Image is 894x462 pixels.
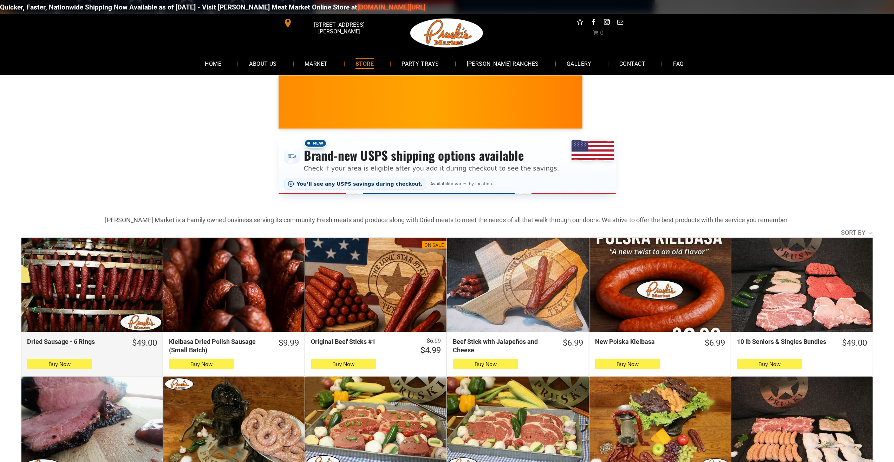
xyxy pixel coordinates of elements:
img: Polish Artisan Dried Sausage [577,88,606,116]
a: instagram [602,18,611,28]
span: [PERSON_NAME] MARKET [390,107,528,118]
a: [DOMAIN_NAME][URL] [218,3,286,11]
div: 10 lb Seniors & Singles Bundles [737,338,829,346]
a: [STREET_ADDRESS][PERSON_NAME] [279,18,386,28]
div: Dried Sausage - 6 Rings [27,338,119,346]
p: Check if your area is eligible after you add it during checkout to see the savings. [304,163,559,173]
a: Beef Stick with Jalapeños and Cheese [447,238,588,332]
a: $6.99 $4.99Original Beef Sticks #1 [305,338,446,356]
span: 0 [600,30,603,36]
span: Buy Now [332,361,354,367]
div: Beef Stick with Jalapeños and Cheese [453,338,549,354]
a: $6.99Beef Stick with Jalapeños and Cheese [447,338,588,354]
span: Buy Now [616,361,639,367]
a: ABOUT US [239,54,287,73]
div: $6.99 [705,338,725,348]
a: On SaleOriginal Beef Sticks #1 [305,238,446,332]
div: Kielbasa Dried Polish Sausage (Small Batch) [169,338,266,354]
div: $9.99 [279,338,299,348]
a: $49.00Dried Sausage - 6 Rings [21,338,163,348]
a: Kielbasa Dried Polish Sausage (Small Batch) [163,238,305,332]
a: 10 lb Seniors &amp; Singles Bundles [731,238,873,332]
a: $49.0010 lb Seniors & Singles Bundles [731,338,873,348]
img: Pruski-s+Market+HQ+Logo2-1920w.png [409,14,485,52]
strong: [PERSON_NAME] Market is a Family owned business serving its community Fresh meats and produce alo... [105,216,789,224]
a: PARTY TRAYS [391,54,449,73]
span: [STREET_ADDRESS][PERSON_NAME] [294,18,384,38]
a: facebook [589,18,598,28]
button: Buy Now [169,359,234,369]
a: GALLERY [556,54,602,73]
button: Buy Now [311,359,376,369]
a: $9.99Kielbasa Dried Polish Sausage (Small Batch) [163,338,305,354]
div: $6.99 [563,338,583,348]
a: Social network [575,18,585,28]
div: New Polska Kielbasa [595,338,692,346]
span: You’ll see any USPS savings during checkout. [297,181,423,187]
a: Dried Sausage - 6 Rings [21,238,163,332]
a: New Polska Kielbasa [589,238,731,332]
span: Availability varies by location. [429,181,495,186]
a: CONTACT [609,54,656,73]
a: FAQ [663,54,694,73]
span: Buy Now [475,361,497,367]
div: On Sale [424,242,444,249]
div: Original Beef Sticks #1 [311,338,407,346]
a: HOME [194,54,232,73]
a: email [615,18,625,28]
button: Buy Now [453,359,518,369]
a: $6.99New Polska Kielbasa [589,338,731,348]
div: $4.99 [420,345,441,356]
s: $6.99 [427,338,441,344]
button: Buy Now [737,359,802,369]
span: • [546,109,549,119]
span: Buy Now [48,361,71,367]
a: [PERSON_NAME] RANCHES [456,54,549,73]
span: New [304,139,327,148]
div: $49.00 [842,338,867,348]
div: Shipping options announcement [279,134,616,194]
a: MARKET [294,54,338,73]
h3: Brand-new USPS shipping options available [304,148,559,163]
div: $49.00 [132,338,157,348]
span: Buy Now [758,361,781,367]
a: STORE [345,54,384,73]
button: Buy Now [595,359,660,369]
span: Buy Now [190,361,213,367]
button: Buy Now [27,359,92,369]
